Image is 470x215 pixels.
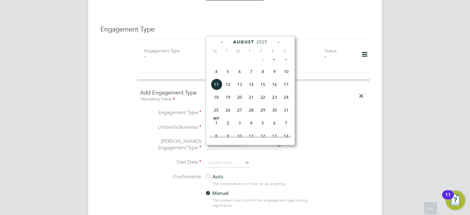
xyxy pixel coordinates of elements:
label: Engagement Type [140,109,201,116]
label: Umbrella Business [140,124,201,131]
span: M [209,48,221,54]
span: 8 [211,130,222,142]
span: 2025 [256,39,267,45]
span: 5 [222,66,234,77]
span: 24 [280,91,292,103]
span: 26 [222,104,234,116]
span: 3 [234,117,245,129]
span: 13 [269,130,280,142]
span: 6 [234,66,245,77]
span: 23 [269,91,280,103]
span: 9 [269,66,280,77]
span: 8 [257,66,269,77]
label: [PERSON_NAME]’s Engagement Type [140,138,201,151]
span: 15 [257,79,269,90]
span: F [256,48,267,54]
span: 22 [257,91,269,103]
span: 28 [245,104,257,116]
span: 9 [222,130,234,142]
span: T [244,48,256,54]
span: 5 [257,117,269,129]
h4: Add Engagement Type [140,89,367,103]
span: 4 [245,117,257,129]
label: Confirmation [140,174,201,180]
span: 7 [280,117,292,129]
label: Start Date [140,159,201,165]
label: Auto [205,174,315,180]
label: Engagement Type [144,48,180,54]
span: 10 [280,66,292,77]
span: S [279,48,290,54]
button: Open Resource Center, 11 new notifications [446,191,465,210]
span: 31 [280,104,292,116]
input: Select one [206,158,250,168]
div: - [268,54,325,59]
span: 20 [234,91,245,103]
div: The worker must confirm the engagement type during registration. [212,198,320,208]
span: 17 [280,79,292,90]
span: 11 [245,130,257,142]
span: 11 [211,79,222,90]
input: Select one [206,141,282,150]
span: August [233,39,254,45]
span: 7 [245,66,257,77]
span: S [267,48,279,54]
span: W [232,48,244,54]
label: Status [325,48,337,54]
span: 1 [211,117,222,129]
span: 4 [211,66,222,77]
span: 14 [280,130,292,142]
h3: Engagement Type [100,25,370,34]
span: 12 [257,130,269,142]
span: Sep [211,117,222,120]
div: - [144,54,201,59]
span: 30 [269,104,280,116]
span: 27 [234,104,245,116]
div: Mandatory Fields [140,96,367,103]
div: 11 [445,195,451,203]
div: - [325,54,353,59]
span: 10 [234,130,245,142]
span: 14 [245,79,257,90]
span: T [221,48,232,54]
span: 6 [269,117,280,129]
span: 29 [257,104,269,116]
span: 21 [245,91,257,103]
span: 18 [211,91,222,103]
span: 19 [222,91,234,103]
div: The worker does not have to do anything. [212,181,320,187]
span: 25 [211,104,222,116]
label: Manual [205,190,315,197]
span: 13 [234,79,245,90]
span: 2 [222,117,234,129]
span: 12 [222,79,234,90]
span: 16 [269,79,280,90]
